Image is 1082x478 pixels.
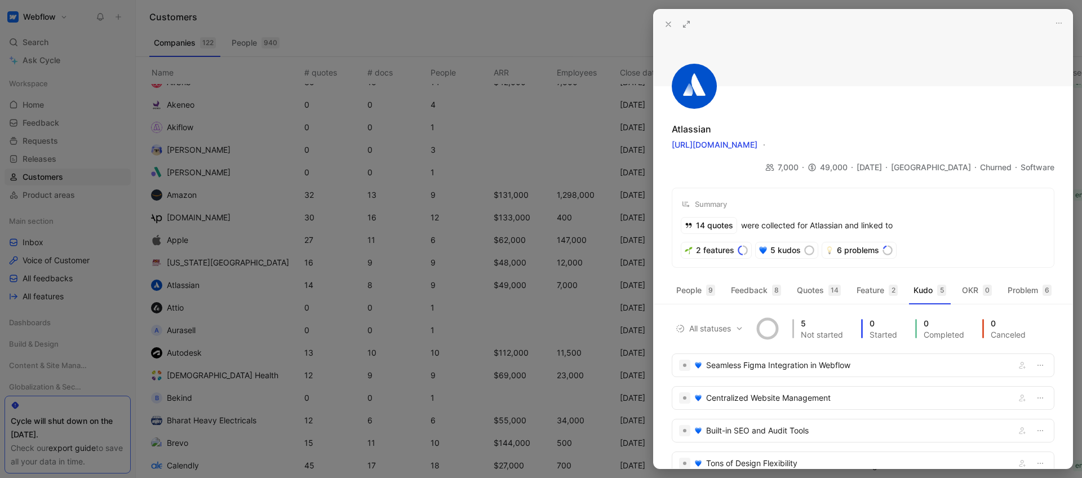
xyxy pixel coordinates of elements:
div: 0 [991,320,1026,327]
a: 💙Tons of Design Flexibility [672,452,1054,475]
img: 💙 [695,460,702,467]
img: 💡 [826,246,833,254]
a: 💙Centralized Website Management [672,386,1054,410]
div: 49,000 [808,161,857,174]
a: 💙Seamless Figma Integration in Webflow [672,353,1054,377]
img: 💙 [695,395,702,401]
div: Summary [681,197,727,211]
div: Centralized Website Management [706,391,1011,405]
div: 14 quotes [681,218,737,233]
span: All statuses [676,322,743,335]
div: 5 kudos [756,242,818,258]
div: 0 [983,285,992,296]
button: Feedback [726,281,786,299]
img: 💙 [695,427,702,434]
div: 14 [828,285,841,296]
img: 🌱 [685,246,693,254]
div: Atlassian [672,122,711,136]
div: Started [870,331,897,339]
div: [GEOGRAPHIC_DATA] [891,161,980,174]
div: 5 [937,285,946,296]
div: 0 [924,320,964,327]
img: 💙 [759,246,767,254]
div: Completed [924,331,964,339]
button: Kudo [909,281,951,299]
div: Churned [980,161,1021,174]
div: Canceled [991,331,1026,339]
button: People [672,281,720,299]
a: 💙Built-in SEO and Audit Tools [672,419,1054,442]
button: Problem [1003,281,1056,299]
div: 7,000 [765,161,808,174]
div: Built-in SEO and Audit Tools [706,424,1011,437]
div: 8 [772,285,781,296]
div: 9 [706,285,715,296]
div: 0 [870,320,897,327]
div: 2 features [681,242,751,258]
button: Quotes [792,281,845,299]
div: 6 [1043,285,1052,296]
div: 2 [889,285,898,296]
img: logo [672,64,717,109]
div: were collected for Atlassian and linked to [681,218,893,233]
button: OKR [957,281,996,299]
a: [URL][DOMAIN_NAME] [672,140,757,149]
div: Not started [801,331,843,339]
button: Feature [852,281,902,299]
div: [DATE] [857,161,891,174]
div: 5 [801,320,843,327]
div: Software [1021,161,1054,174]
div: 6 problems [822,242,896,258]
button: All statuses [672,321,747,336]
div: Tons of Design Flexibility [706,457,1011,470]
div: Seamless Figma Integration in Webflow [706,358,1011,372]
img: 💙 [695,362,702,369]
